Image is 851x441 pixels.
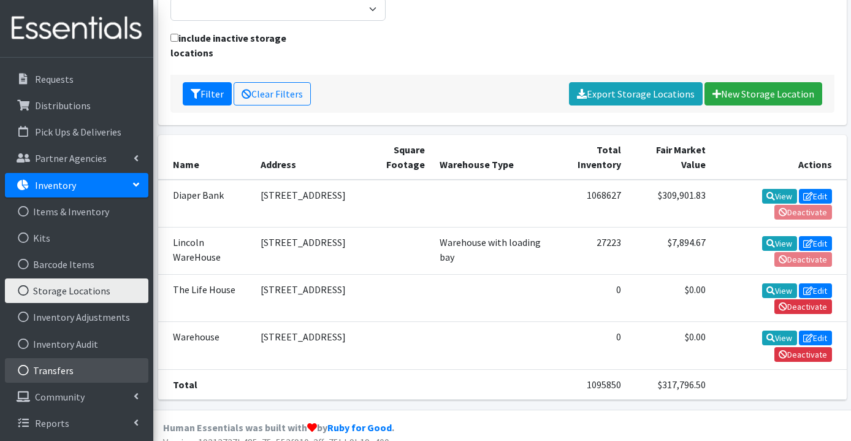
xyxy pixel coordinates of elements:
td: [STREET_ADDRESS] [253,322,353,369]
td: Warehouse with loading bay [432,227,550,274]
a: View [762,189,797,204]
a: Kits [5,226,148,250]
th: Name [158,135,254,180]
td: Lincoln WareHouse [158,227,254,274]
a: Storage Locations [5,278,148,303]
a: Edit [799,283,832,298]
p: Partner Agencies [35,152,107,164]
a: Inventory [5,173,148,197]
td: $0.00 [628,275,713,322]
input: include inactive storage locations [170,34,178,42]
a: View [762,331,797,345]
button: Filter [183,82,232,105]
a: Items & Inventory [5,199,148,224]
a: Inventory Adjustments [5,305,148,329]
td: 0 [550,322,628,369]
td: Diaper Bank [158,180,254,228]
td: $309,901.83 [628,180,713,228]
a: Transfers [5,358,148,383]
img: HumanEssentials [5,8,148,49]
a: Reports [5,411,148,435]
a: Deactivate [774,299,832,314]
td: 1095850 [550,369,628,399]
td: [STREET_ADDRESS] [253,275,353,322]
a: Edit [799,236,832,251]
td: [STREET_ADDRESS] [253,180,353,228]
a: Edit [799,331,832,345]
a: Pick Ups & Deliveries [5,120,148,144]
a: Inventory Audit [5,332,148,356]
td: 27223 [550,227,628,274]
p: Requests [35,73,74,85]
p: Community [35,391,85,403]
label: include inactive storage locations [170,31,330,60]
a: Export Storage Locations [569,82,703,105]
p: Reports [35,417,69,429]
a: View [762,283,797,298]
td: 0 [550,275,628,322]
a: Community [5,385,148,409]
a: Deactivate [774,347,832,362]
strong: Total [173,378,197,391]
p: Pick Ups & Deliveries [35,126,121,138]
a: Requests [5,67,148,91]
th: Total Inventory [550,135,628,180]
p: Distributions [35,99,91,112]
td: $317,796.50 [628,369,713,399]
td: 1068627 [550,180,628,228]
a: View [762,236,797,251]
th: Actions [713,135,846,180]
td: [STREET_ADDRESS] [253,227,353,274]
td: The Life House [158,275,254,322]
th: Address [253,135,353,180]
strong: Human Essentials was built with by . [163,421,394,434]
th: Square Footage [353,135,432,180]
a: Clear Filters [234,82,311,105]
a: Distributions [5,93,148,118]
th: Warehouse Type [432,135,550,180]
td: $7,894.67 [628,227,713,274]
a: Edit [799,189,832,204]
p: Inventory [35,179,76,191]
a: Barcode Items [5,252,148,277]
td: Warehouse [158,322,254,369]
th: Fair Market Value [628,135,713,180]
a: Partner Agencies [5,146,148,171]
a: New Storage Location [704,82,822,105]
a: Ruby for Good [327,421,392,434]
td: $0.00 [628,322,713,369]
p: Purchases [35,47,78,59]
